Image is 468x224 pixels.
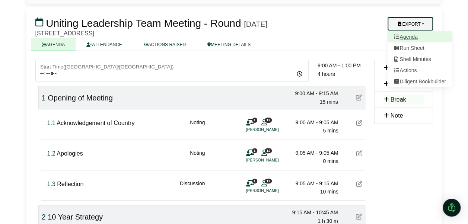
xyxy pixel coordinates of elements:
[252,118,257,122] span: 1
[57,181,83,187] span: Reflection
[323,128,338,134] span: 5 mins
[387,42,452,54] a: Run Sheet
[246,157,302,163] li: [PERSON_NAME]
[286,118,338,127] div: 9:00 AM - 9:05 AM
[252,179,257,183] span: 1
[286,179,338,188] div: 9:05 AM - 9:15 AM
[57,150,83,157] span: Apologies
[42,213,46,221] span: Click to fine tune number
[47,150,55,157] span: Click to fine tune number
[244,20,267,29] div: [DATE]
[76,38,133,51] a: ATTENDANCE
[47,120,55,126] span: Click to fine tune number
[48,213,103,221] span: 10 Year Strategy
[246,127,302,133] li: [PERSON_NAME]
[320,189,338,195] span: 10 mins
[246,188,302,194] li: [PERSON_NAME]
[31,38,76,51] a: AGENDA
[286,149,338,157] div: 9:05 AM - 9:05 AM
[387,31,452,42] a: Agenda
[42,94,46,102] span: Click to fine tune number
[318,71,335,77] span: 4 hours
[387,76,452,87] a: Diligent Bookbuilder
[391,112,403,119] span: Note
[323,158,338,164] span: 0 mins
[57,120,134,126] span: Acknowledgement of Country
[265,148,272,153] span: 12
[443,199,461,217] div: Open Intercom Messenger
[286,89,338,97] div: 9:00 AM - 9:15 AM
[265,179,272,183] span: 12
[318,218,338,224] span: 1 h 30 m
[319,99,338,105] span: 15 mins
[46,17,241,29] span: Uniting Leadership Team Meeting - Round
[391,96,406,103] span: Break
[48,94,113,102] span: Opening of Meeting
[252,148,257,153] span: 1
[286,208,338,217] div: 9:15 AM - 10:45 AM
[197,38,261,51] a: MEETING DETAILS
[47,181,55,187] span: Click to fine tune number
[180,179,205,196] div: Discussion
[387,54,452,65] a: Shell Minutes
[318,61,370,70] div: 9:00 AM - 1:00 PM
[133,38,197,51] a: ACTIONS RAISED
[265,118,272,122] span: 12
[190,149,205,166] div: Noting
[387,65,452,76] a: Actions
[190,118,205,135] div: Noting
[388,17,433,31] button: Export
[35,30,94,36] span: [STREET_ADDRESS]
